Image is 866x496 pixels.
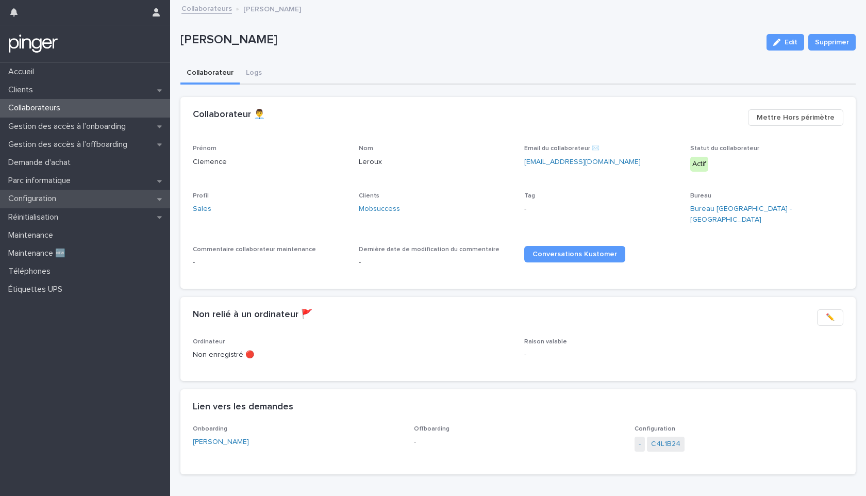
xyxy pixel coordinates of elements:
[524,339,567,345] span: Raison valable
[193,309,312,321] h2: Non relié à un ordinateur 🚩
[785,39,797,46] span: Edit
[651,439,680,450] a: C4L1B24
[414,437,623,448] p: -
[690,204,844,225] a: Bureau [GEOGRAPHIC_DATA] - [GEOGRAPHIC_DATA]
[359,157,512,168] p: Leroux
[243,3,301,14] p: [PERSON_NAME]
[193,257,346,268] p: -
[4,85,41,95] p: Clients
[524,204,678,214] p: -
[635,426,675,432] span: Configuration
[4,267,59,276] p: Téléphones
[414,426,449,432] span: Offboarding
[690,157,708,172] div: Actif
[532,251,617,258] span: Conversations Kustomer
[4,103,69,113] p: Collaborateurs
[4,194,64,204] p: Configuration
[808,34,856,51] button: Supprimer
[359,257,512,268] p: -
[4,122,134,131] p: Gestion des accès à l’onboarding
[180,63,240,85] button: Collaborateur
[4,140,136,150] p: Gestion des accès à l’offboarding
[767,34,804,51] button: Edit
[815,37,849,47] span: Supprimer
[757,112,835,123] span: Mettre Hors périmètre
[826,312,835,323] span: ✏️
[4,230,61,240] p: Maintenance
[193,426,227,432] span: Onboarding
[4,158,79,168] p: Demande d'achat
[524,158,641,166] a: [EMAIL_ADDRESS][DOMAIN_NAME]
[817,309,843,326] button: ✏️
[193,350,512,360] p: Non enregistré 🔴
[180,32,758,47] p: [PERSON_NAME]
[4,212,66,222] p: Réinitialisation
[193,246,316,253] span: Commentaire collaborateur maintenance
[193,339,225,345] span: Ordinateur
[4,249,74,258] p: Maintenance 🆕
[193,193,209,199] span: Profil
[240,63,268,85] button: Logs
[193,145,216,152] span: Prénom
[359,193,379,199] span: Clients
[690,145,759,152] span: Statut du collaborateur
[181,2,232,14] a: Collaborateurs
[193,157,346,168] p: Clemence
[524,193,535,199] span: Tag
[193,402,293,413] h2: Lien vers les demandes
[4,176,79,186] p: Parc informatique
[359,145,373,152] span: Nom
[524,145,599,152] span: Email du collaborateur ✉️
[8,34,58,54] img: mTgBEunGTSyRkCgitkcU
[524,350,843,360] p: -
[4,285,71,294] p: Étiquettes UPS
[748,109,843,126] button: Mettre Hors périmètre
[193,204,211,214] a: Sales
[359,246,499,253] span: Dernière date de modification du commentaire
[524,246,625,262] a: Conversations Kustomer
[193,437,249,448] a: [PERSON_NAME]
[4,67,42,77] p: Accueil
[193,109,265,121] h2: Collaborateur 👨‍💼
[639,439,641,450] a: -
[690,193,711,199] span: Bureau
[359,204,400,214] a: Mobsuccess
